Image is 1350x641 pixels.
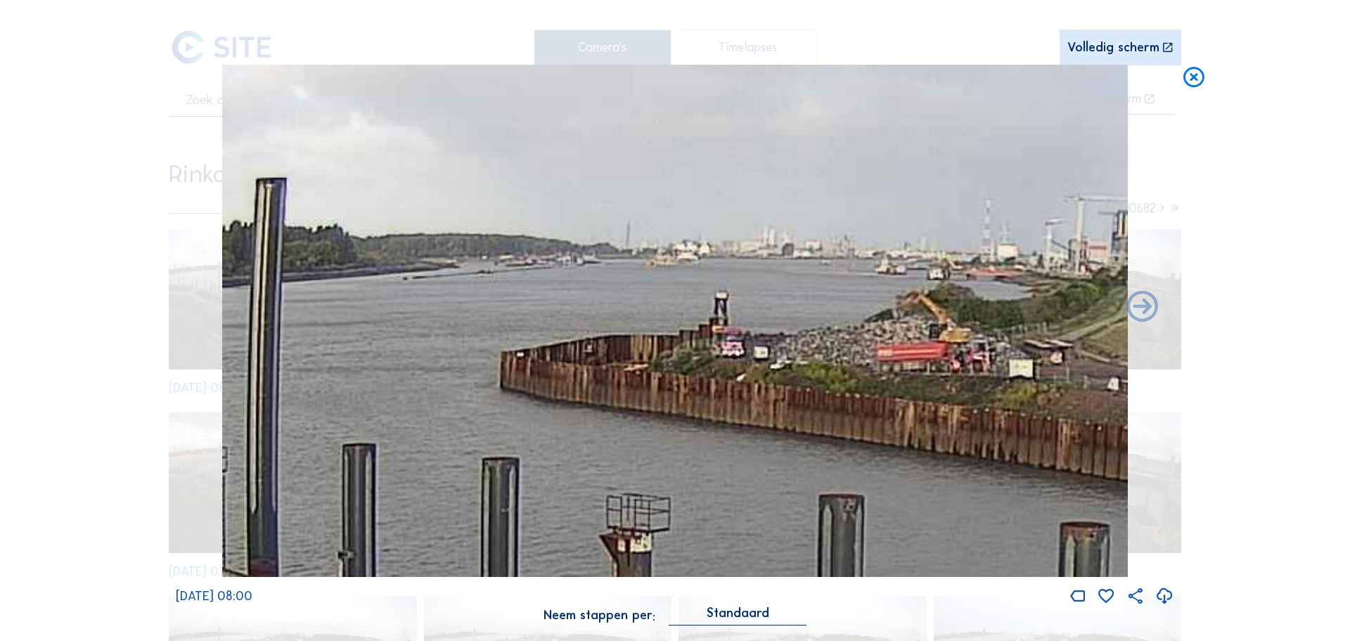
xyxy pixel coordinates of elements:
img: Image [222,65,1129,578]
div: Standaard [707,607,769,619]
div: Volledig scherm [1067,42,1159,55]
div: Neem stappen per: [544,609,655,622]
i: Back [1124,288,1161,326]
span: [DATE] 08:00 [176,588,252,604]
div: Standaard [669,607,806,626]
